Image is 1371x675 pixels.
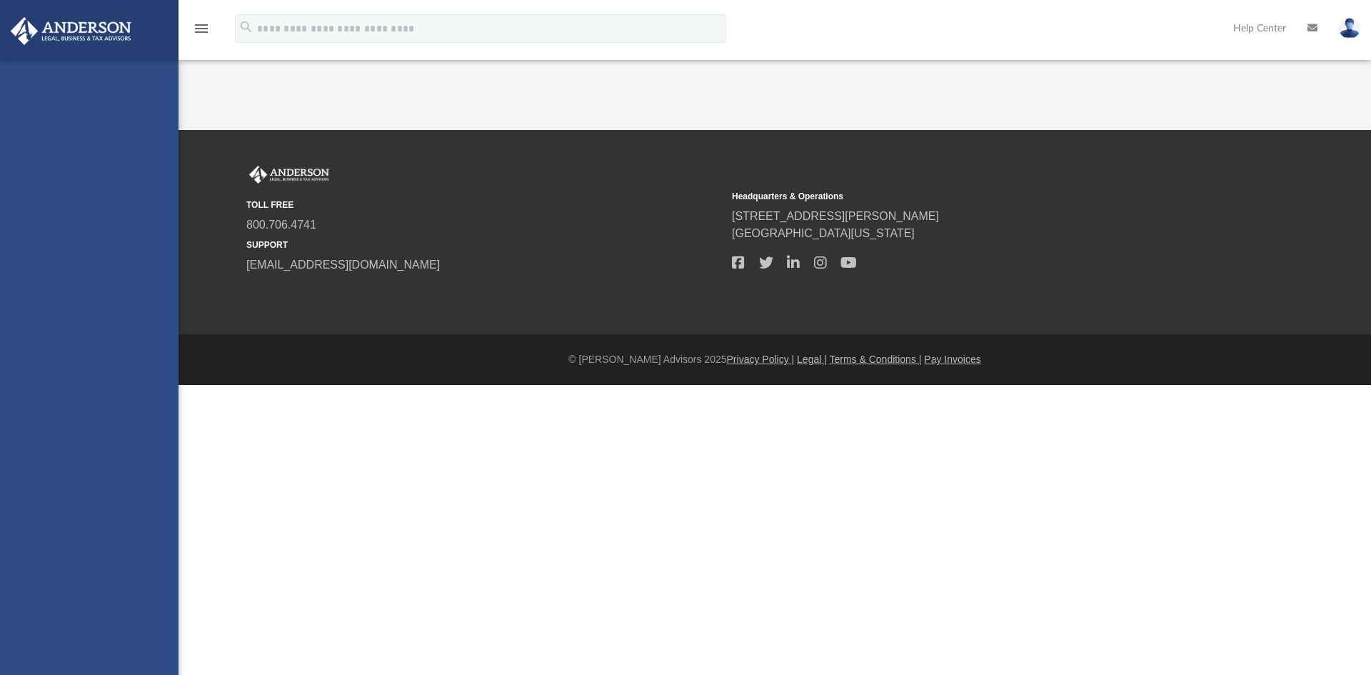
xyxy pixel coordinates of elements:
a: menu [193,27,210,37]
a: [GEOGRAPHIC_DATA][US_STATE] [732,227,915,239]
small: Headquarters & Operations [732,190,1207,203]
img: Anderson Advisors Platinum Portal [246,166,332,184]
img: User Pic [1339,18,1360,39]
i: menu [193,20,210,37]
a: [EMAIL_ADDRESS][DOMAIN_NAME] [246,259,440,271]
a: [STREET_ADDRESS][PERSON_NAME] [732,210,939,222]
div: © [PERSON_NAME] Advisors 2025 [179,352,1371,367]
a: Legal | [797,354,827,365]
i: search [238,19,254,35]
a: Pay Invoices [924,354,980,365]
img: Anderson Advisors Platinum Portal [6,17,136,45]
small: SUPPORT [246,239,722,251]
small: TOLL FREE [246,199,722,211]
a: 800.706.4741 [246,219,316,231]
a: Terms & Conditions | [830,354,922,365]
a: Privacy Policy | [727,354,795,365]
